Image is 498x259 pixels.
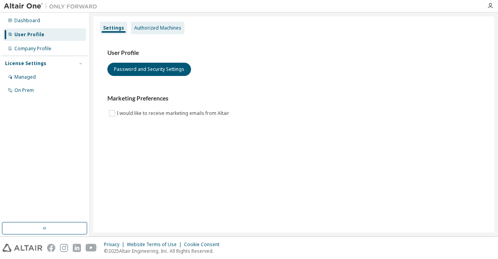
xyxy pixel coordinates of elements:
h3: User Profile [107,49,480,57]
label: I would like to receive marketing emails from Altair [117,109,231,118]
div: Privacy [104,241,127,248]
button: Password and Security Settings [107,63,191,76]
div: Website Terms of Use [127,241,184,248]
div: Company Profile [14,46,51,52]
img: altair_logo.svg [2,244,42,252]
p: © 2025 Altair Engineering, Inc. All Rights Reserved. [104,248,224,254]
img: facebook.svg [47,244,55,252]
div: Dashboard [14,18,40,24]
img: linkedin.svg [73,244,81,252]
div: Settings [103,25,124,31]
img: youtube.svg [86,244,97,252]
div: On Prem [14,87,34,93]
img: Altair One [4,2,101,10]
div: Managed [14,74,36,80]
h3: Marketing Preferences [107,95,480,102]
div: Cookie Consent [184,241,224,248]
div: Authorized Machines [134,25,181,31]
img: instagram.svg [60,244,68,252]
div: User Profile [14,32,44,38]
div: License Settings [5,60,46,67]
